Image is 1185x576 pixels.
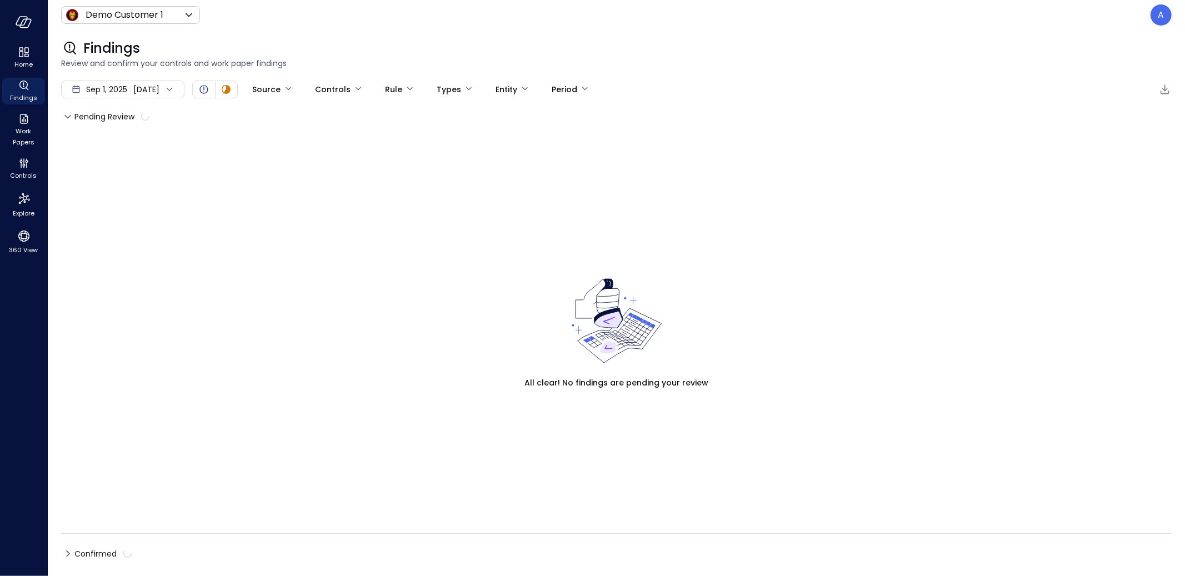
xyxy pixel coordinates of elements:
[14,59,33,70] span: Home
[552,80,577,99] div: Period
[83,39,140,57] span: Findings
[66,8,79,22] img: Icon
[7,126,41,148] span: Work Papers
[10,92,37,103] span: Findings
[11,170,37,181] span: Controls
[2,44,45,71] div: Home
[1151,4,1172,26] div: Assaf
[140,111,151,122] span: calculating...
[86,83,127,96] span: Sep 1, 2025
[496,80,517,99] div: Entity
[122,548,133,559] span: calculating...
[2,189,45,220] div: Explore
[2,111,45,149] div: Work Papers
[13,208,34,219] span: Explore
[9,244,38,256] span: 360 View
[219,83,233,96] div: In Progress
[315,80,351,99] div: Controls
[197,83,211,96] div: Open
[74,108,149,126] span: Pending Review
[86,8,163,22] p: Demo Customer 1
[2,156,45,182] div: Controls
[74,545,132,563] span: Confirmed
[1158,8,1164,22] p: A
[524,377,708,389] span: All clear! No findings are pending your review
[385,80,402,99] div: Rule
[2,78,45,104] div: Findings
[252,80,281,99] div: Source
[2,227,45,257] div: 360 View
[437,80,461,99] div: Types
[61,57,1172,69] span: Review and confirm your controls and work paper findings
